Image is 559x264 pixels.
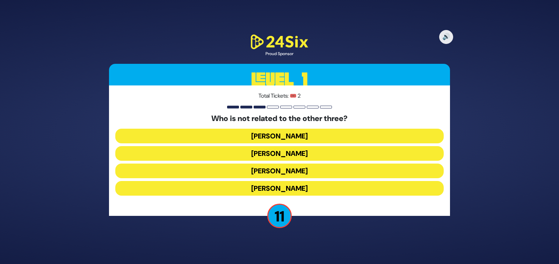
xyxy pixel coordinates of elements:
button: [PERSON_NAME] [115,129,444,143]
button: [PERSON_NAME] [115,181,444,196]
h3: Level 1 [109,64,450,95]
div: Proud Sponsor [248,51,311,57]
p: Total Tickets: 🎟️ 2 [115,92,444,100]
p: 11 [267,204,292,228]
img: 24Six [248,33,311,51]
button: 🔊 [439,30,453,44]
button: [PERSON_NAME] [115,164,444,178]
button: [PERSON_NAME] [115,146,444,161]
h5: Who is not related to the other three? [115,114,444,123]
